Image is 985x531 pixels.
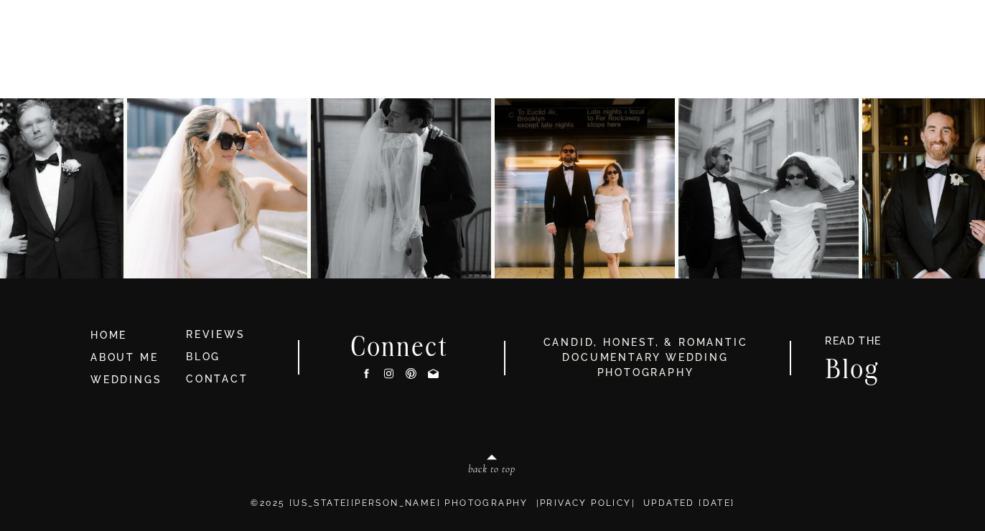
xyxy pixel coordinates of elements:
[186,373,248,385] a: CONTACT
[186,329,246,340] a: REVIEWS
[62,497,924,525] p: ©2025 [US_STATE][PERSON_NAME] PHOTOGRAPHY | | Updated [DATE]
[90,374,162,385] a: WEDDINGS
[332,334,467,357] h2: Connect
[186,351,220,362] a: BLOG
[818,336,889,351] a: READ THE
[540,498,632,508] a: Privacy Policy
[311,98,491,278] img: Anna & Felipe — embracing the moment, and the magic follows.
[407,464,576,479] a: back to top
[525,335,766,380] h3: candid, honest, & romantic Documentary Wedding photography
[678,98,859,278] img: Kat & Jett, NYC style
[811,356,895,378] a: Blog
[127,98,307,278] img: Dina & Kelvin
[90,352,158,363] a: ABOUT ME
[90,328,174,344] a: HOME
[495,98,675,278] img: K&J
